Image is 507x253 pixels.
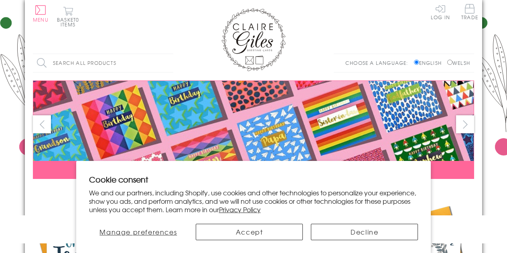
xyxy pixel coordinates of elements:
[89,189,418,213] p: We and our partners, including Shopify, use cookies and other technologies to personalize your ex...
[165,54,173,72] input: Search
[461,4,478,20] span: Trade
[414,59,446,66] label: English
[61,16,79,28] span: 0 items
[196,224,303,240] button: Accept
[33,5,49,22] button: Menu
[33,54,173,72] input: Search all products
[447,60,452,65] input: Welsh
[89,224,188,240] button: Manage preferences
[33,115,51,133] button: prev
[33,16,49,23] span: Menu
[414,60,419,65] input: English
[89,174,418,185] h2: Cookie consent
[456,115,474,133] button: next
[461,4,478,21] a: Trade
[447,59,470,66] label: Welsh
[33,185,474,197] div: Carousel Pagination
[99,227,177,237] span: Manage preferences
[311,224,418,240] button: Decline
[57,6,79,27] button: Basket0 items
[345,59,412,66] p: Choose a language:
[431,4,450,20] a: Log In
[219,205,261,214] a: Privacy Policy
[221,8,286,71] img: Claire Giles Greetings Cards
